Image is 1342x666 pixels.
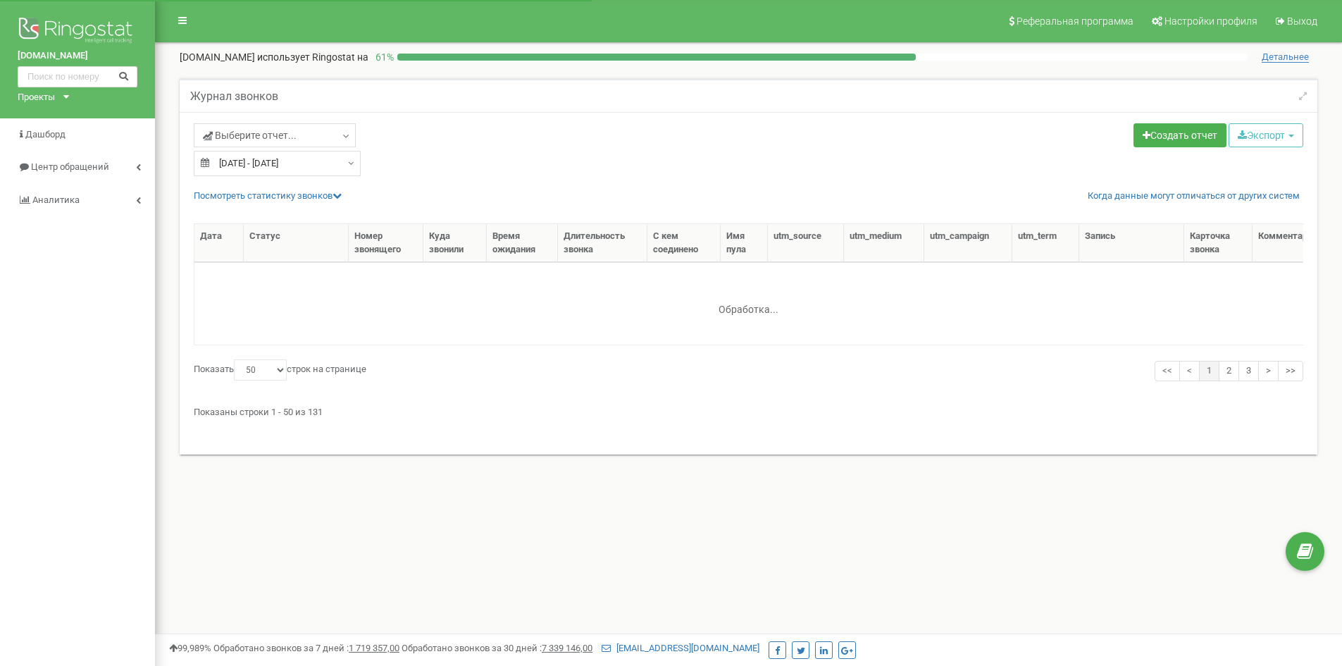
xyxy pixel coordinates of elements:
div: Проекты [18,91,55,104]
span: Детальнее [1262,51,1309,63]
th: Статус [244,224,349,262]
u: 7 339 146,00 [542,643,592,653]
span: Дашборд [25,129,66,140]
th: Имя пула [721,224,768,262]
th: utm_source [768,224,843,262]
span: Центр обращений [31,161,109,172]
a: Когда данные могут отличаться от других систем [1088,190,1300,203]
select: Показатьстрок на странице [234,359,287,381]
p: 61 % [368,50,397,64]
a: < [1179,361,1200,381]
span: Аналитика [32,195,80,205]
a: Создать отчет [1133,123,1226,147]
th: Дата [194,224,244,262]
a: << [1155,361,1180,381]
a: [DOMAIN_NAME] [18,49,137,63]
a: Выберите отчет... [194,123,356,147]
a: Посмотреть cтатистику звонков [194,190,342,201]
span: Настройки профиля [1164,16,1257,27]
th: utm_medium [844,224,925,262]
th: Запись [1079,224,1184,262]
span: Реферальная программа [1017,16,1133,27]
img: Ringostat logo [18,14,137,49]
th: С кем соединено [647,224,721,262]
input: Поиск по номеру [18,66,137,87]
a: 3 [1238,361,1259,381]
th: Карточка звонка [1184,224,1253,262]
div: Показаны строки 1 - 50 из 131 [194,400,1303,419]
th: utm_campaign [924,224,1012,262]
th: Время ожидания [487,224,559,262]
a: 2 [1219,361,1239,381]
span: Выход [1287,16,1317,27]
h5: Журнал звонков [190,90,278,103]
th: utm_term [1012,224,1079,262]
p: [DOMAIN_NAME] [180,50,368,64]
th: Длительность звонка [558,224,647,262]
label: Показать строк на странице [194,359,366,381]
span: Выберите отчет... [203,128,297,142]
th: Комментарии [1253,224,1340,262]
div: Обработка... [661,292,837,314]
a: [EMAIL_ADDRESS][DOMAIN_NAME] [602,643,759,653]
a: >> [1278,361,1303,381]
button: Экспорт [1229,123,1303,147]
a: 1 [1199,361,1219,381]
span: использует Ringostat на [257,51,368,63]
a: > [1258,361,1279,381]
th: Куда звонили [423,224,487,262]
span: 99,989% [169,643,211,653]
th: Номер звонящего [349,224,423,262]
span: Обработано звонков за 30 дней : [402,643,592,653]
u: 1 719 357,00 [349,643,399,653]
span: Обработано звонков за 7 дней : [213,643,399,653]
